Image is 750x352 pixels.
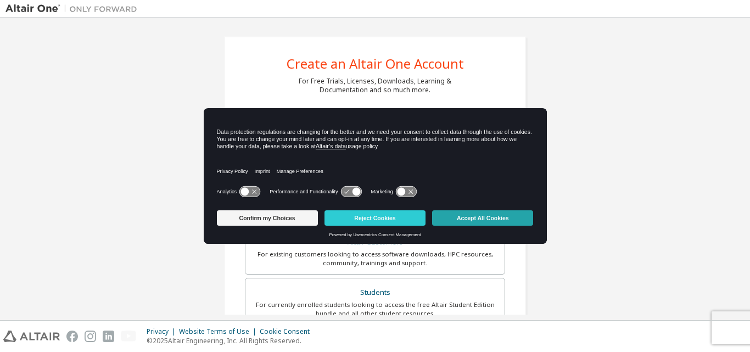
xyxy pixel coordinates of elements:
[85,331,96,342] img: instagram.svg
[252,285,498,300] div: Students
[147,336,316,345] p: © 2025 Altair Engineering, Inc. All Rights Reserved.
[103,331,114,342] img: linkedin.svg
[179,327,260,336] div: Website Terms of Use
[66,331,78,342] img: facebook.svg
[3,331,60,342] img: altair_logo.svg
[287,57,464,70] div: Create an Altair One Account
[252,250,498,267] div: For existing customers looking to access software downloads, HPC resources, community, trainings ...
[5,3,143,14] img: Altair One
[260,327,316,336] div: Cookie Consent
[121,331,137,342] img: youtube.svg
[252,300,498,318] div: For currently enrolled students looking to access the free Altair Student Edition bundle and all ...
[299,77,451,94] div: For Free Trials, Licenses, Downloads, Learning & Documentation and so much more.
[147,327,179,336] div: Privacy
